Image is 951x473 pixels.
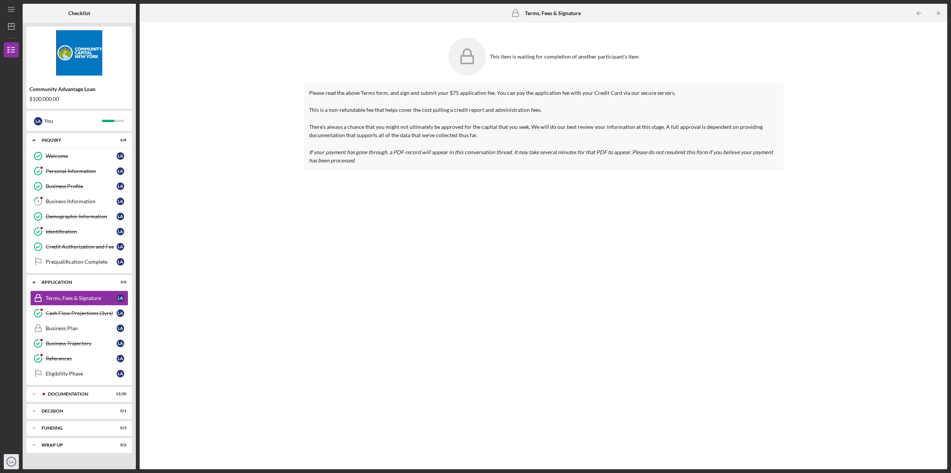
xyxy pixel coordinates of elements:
a: Business TrajectoryLA [30,336,128,351]
img: Product logo [26,30,132,76]
b: Checklist [68,10,90,16]
a: Terms, Fees & SignatureLA [30,291,128,306]
div: Wrap up [42,443,108,447]
div: You [44,114,102,127]
div: Identification [46,229,117,235]
div: Business Profile [46,183,117,189]
a: ReferencesLA [30,351,128,366]
a: Business PlanLA [30,321,128,336]
a: Cash Flow Projections (3yrs)LA [30,306,128,321]
div: L A [117,228,124,235]
tspan: 4 [37,199,40,204]
a: Credit Authorization and FeeLA [30,239,128,254]
div: L A [117,243,124,250]
div: Business Trajectory [46,340,117,346]
div: Business Plan [46,325,117,331]
div: L A [117,340,124,347]
div: L A [34,117,42,125]
div: Cash Flow Projections (3yrs) [46,310,117,316]
div: References [46,356,117,362]
div: Decision [42,409,108,413]
div: Terms, Fees & Signature [46,295,117,301]
div: 0 / 3 [113,426,126,430]
div: Funding [42,426,108,430]
div: L A [117,309,124,317]
b: Terms, Fees & Signature [525,10,581,16]
em: If your payment has gone through, a PDF record will appear in this conversation thread. It may ta... [309,149,773,164]
div: Demographic Information [46,213,117,219]
div: L A [117,258,124,266]
a: Demographic InformationLA [30,209,128,224]
button: LA [4,454,19,469]
a: IdentificationLA [30,224,128,239]
div: 0 / 1 [113,409,126,413]
div: 6 / 8 [113,138,126,142]
div: L A [117,355,124,362]
div: L A [117,294,124,302]
div: L A [117,198,124,205]
div: L A [117,152,124,160]
div: Eligibility Phase [46,371,117,377]
a: Business ProfileLA [30,179,128,194]
div: $100,000.00 [29,96,129,102]
a: 4Business InformationLA [30,194,128,209]
text: LA [9,460,14,464]
a: Prequalification CompleteLA [30,254,128,269]
div: Credit Authorization and Fee [46,244,117,250]
a: Personal InformationLA [30,164,128,179]
div: Application [42,280,108,284]
div: Personal Information [46,168,117,174]
div: 13 / 20 [113,392,126,396]
div: Welcome [46,153,117,159]
a: WelcomeLA [30,148,128,164]
div: Prequalification Complete [46,259,117,265]
div: This item is waiting for completion of another participant's item [490,54,639,60]
a: Eligibility PhaseLA [30,366,128,381]
div: 3 / 6 [113,280,126,284]
p: Please read the above Terms form, and sign and submit your $75 application fee. You can pay the a... [309,89,778,165]
div: Community Advantage Loan [29,86,129,92]
div: L A [117,182,124,190]
div: 0 / 2 [113,443,126,447]
div: L A [117,167,124,175]
div: L A [117,213,124,220]
div: Business Information [46,198,117,204]
div: Documentation [48,392,108,396]
div: L A [117,325,124,332]
div: L A [117,370,124,377]
div: Inquiry [42,138,108,142]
